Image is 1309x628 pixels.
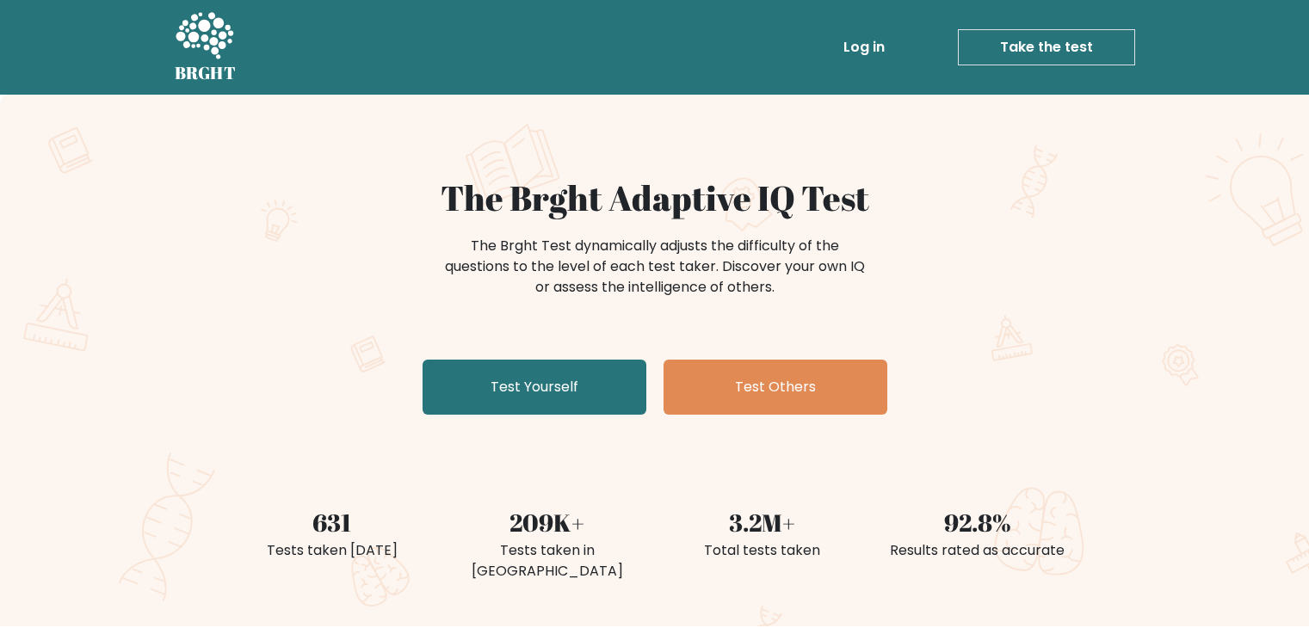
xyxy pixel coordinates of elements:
h5: BRGHT [175,63,237,83]
div: Total tests taken [665,540,860,561]
div: Tests taken [DATE] [235,540,429,561]
div: 209K+ [450,504,645,540]
h1: The Brght Adaptive IQ Test [235,177,1075,219]
a: Test Others [664,360,887,415]
a: BRGHT [175,7,237,88]
div: 631 [235,504,429,540]
div: 3.2M+ [665,504,860,540]
div: 92.8% [880,504,1075,540]
a: Log in [837,30,892,65]
a: Take the test [958,29,1135,65]
div: Tests taken in [GEOGRAPHIC_DATA] [450,540,645,582]
div: The Brght Test dynamically adjusts the difficulty of the questions to the level of each test take... [440,236,870,298]
div: Results rated as accurate [880,540,1075,561]
a: Test Yourself [423,360,646,415]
